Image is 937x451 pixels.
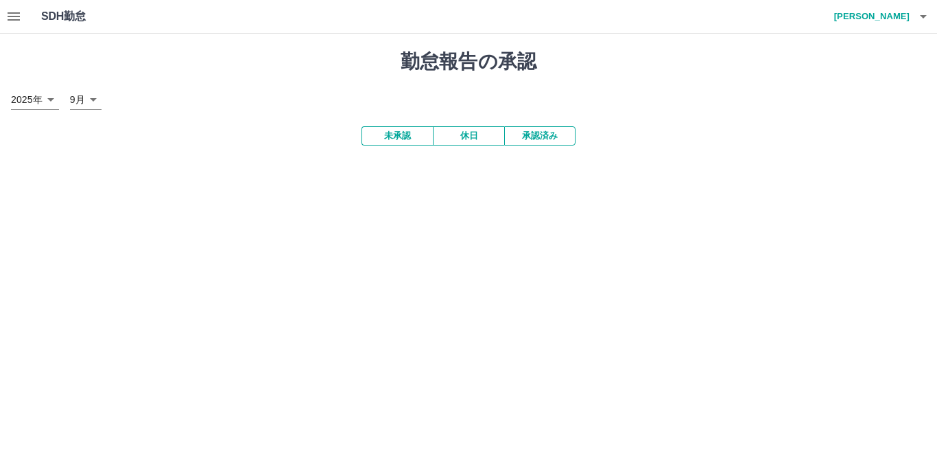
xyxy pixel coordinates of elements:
button: 未承認 [361,126,433,146]
button: 承認済み [504,126,576,146]
button: 休日 [433,126,504,146]
h1: 勤怠報告の承認 [11,50,926,73]
div: 9月 [70,90,102,110]
div: 2025年 [11,90,59,110]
